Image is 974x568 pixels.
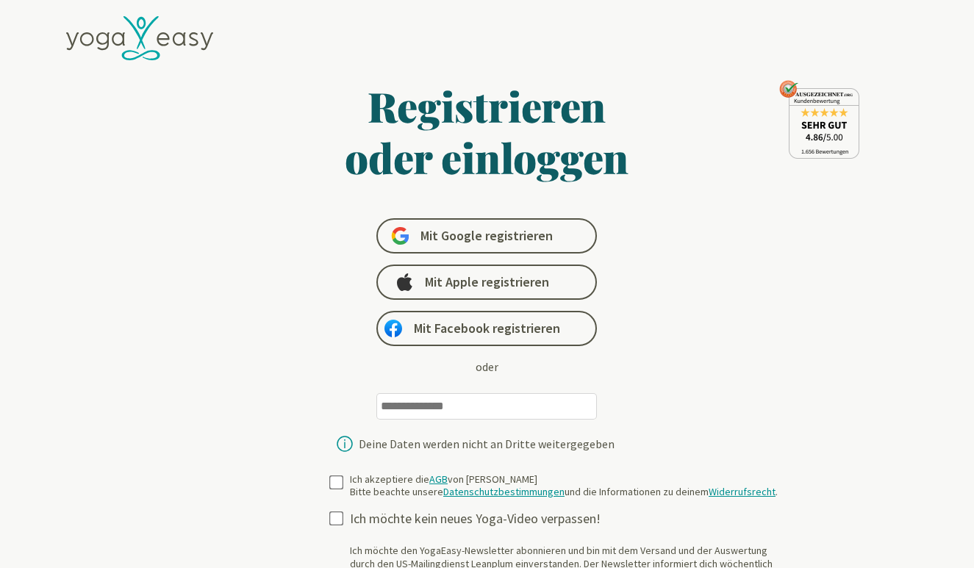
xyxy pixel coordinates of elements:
div: Deine Daten werden nicht an Dritte weitergegeben [359,438,615,450]
img: ausgezeichnet_seal.png [779,80,859,159]
span: Mit Facebook registrieren [414,320,560,337]
h1: Registrieren oder einloggen [203,80,772,183]
a: Mit Google registrieren [376,218,597,254]
a: Mit Apple registrieren [376,265,597,300]
span: Mit Google registrieren [420,227,553,245]
a: Mit Facebook registrieren [376,311,597,346]
div: Ich möchte kein neues Yoga-Video verpassen! [350,511,789,528]
a: Datenschutzbestimmungen [443,485,565,498]
span: Mit Apple registrieren [425,273,549,291]
a: Widerrufsrecht [709,485,776,498]
a: AGB [429,472,448,486]
div: Ich akzeptiere die von [PERSON_NAME] Bitte beachte unsere und die Informationen zu deinem . [350,473,778,499]
div: oder [476,358,498,375]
